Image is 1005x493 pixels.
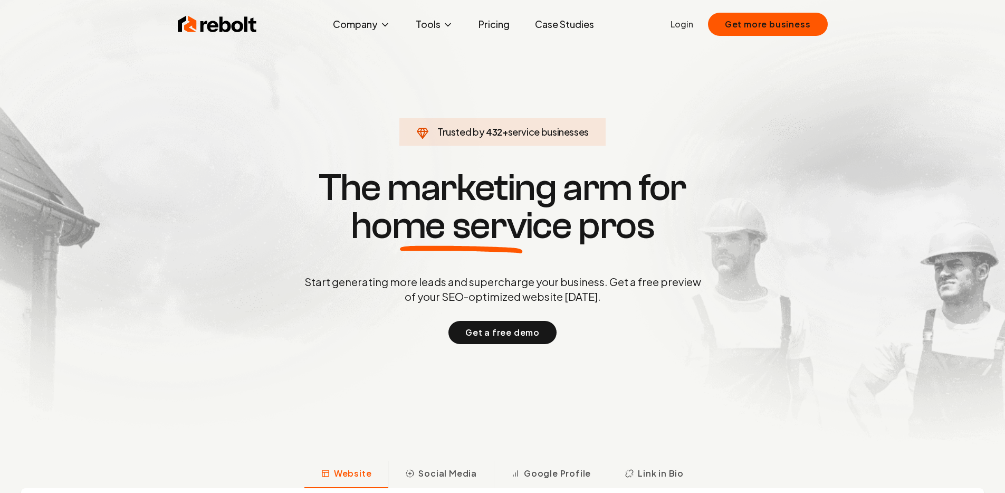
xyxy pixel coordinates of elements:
button: Get a free demo [448,321,557,344]
img: Rebolt Logo [178,14,257,35]
span: Google Profile [524,467,591,480]
button: Website [304,461,389,488]
p: Start generating more leads and supercharge your business. Get a free preview of your SEO-optimiz... [302,274,703,304]
button: Social Media [388,461,494,488]
span: 432 [486,125,502,139]
a: Login [671,18,693,31]
button: Company [324,14,399,35]
a: Case Studies [527,14,602,35]
span: service businesses [508,126,589,138]
span: + [502,126,508,138]
span: Link in Bio [638,467,684,480]
button: Google Profile [494,461,608,488]
span: home service [351,207,572,245]
a: Pricing [470,14,518,35]
button: Get more business [708,13,828,36]
span: Trusted by [437,126,484,138]
span: Social Media [418,467,477,480]
h1: The marketing arm for pros [250,169,756,245]
button: Link in Bio [608,461,701,488]
span: Website [334,467,372,480]
button: Tools [407,14,462,35]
